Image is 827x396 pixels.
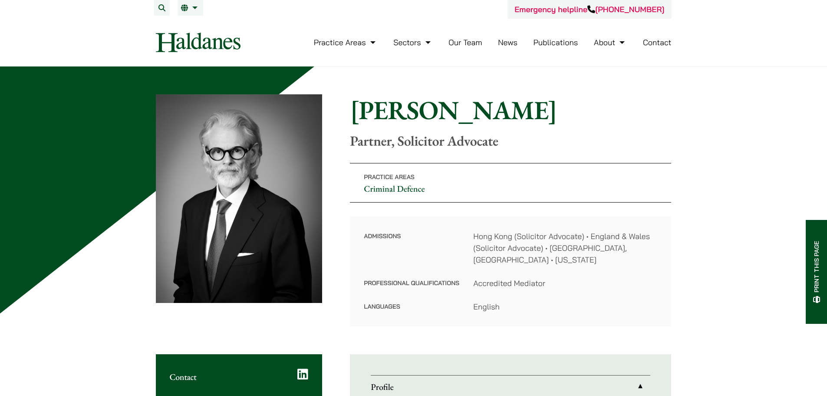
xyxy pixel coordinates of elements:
dt: Admissions [364,230,459,277]
a: About [594,37,627,47]
span: Practice Areas [364,173,415,181]
dd: English [473,301,657,313]
dt: Professional Qualifications [364,277,459,301]
a: Publications [534,37,578,47]
dt: Languages [364,301,459,313]
a: Criminal Defence [364,183,425,194]
a: Our Team [448,37,482,47]
h1: [PERSON_NAME] [350,94,671,126]
a: Sectors [393,37,432,47]
p: Partner, Solicitor Advocate [350,133,671,149]
img: Logo of Haldanes [156,33,241,52]
a: Practice Areas [314,37,378,47]
dd: Accredited Mediator [473,277,657,289]
a: LinkedIn [297,368,308,380]
a: News [498,37,517,47]
a: Contact [643,37,672,47]
dd: Hong Kong (Solicitor Advocate) • England & Wales (Solicitor Advocate) • [GEOGRAPHIC_DATA], [GEOGR... [473,230,657,266]
h2: Contact [170,372,309,382]
a: EN [181,4,200,11]
a: Emergency helpline[PHONE_NUMBER] [514,4,664,14]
